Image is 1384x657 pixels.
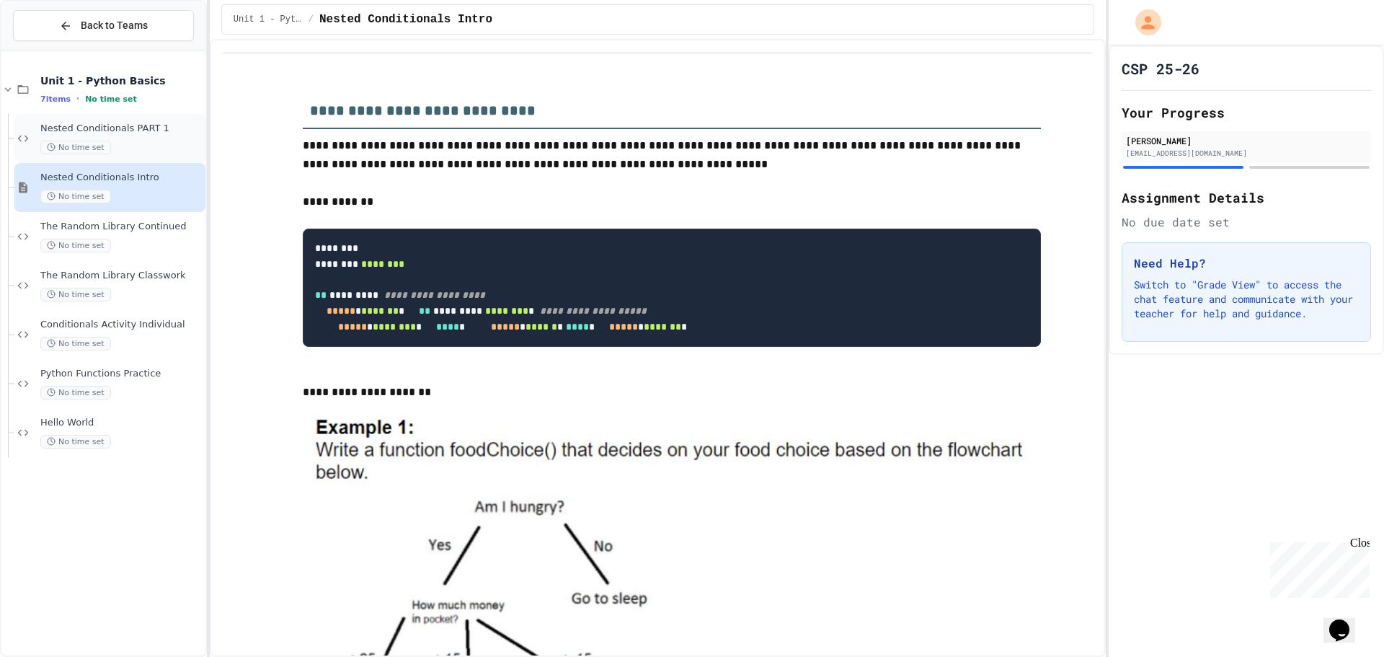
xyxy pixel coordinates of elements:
h3: Need Help? [1134,255,1359,272]
span: Unit 1 - Python Basics [40,74,203,87]
div: My Account [1120,6,1165,39]
div: [EMAIL_ADDRESS][DOMAIN_NAME] [1126,148,1367,159]
span: Nested Conditionals Intro [319,11,492,28]
span: No time set [40,337,111,350]
span: / [309,14,314,25]
span: Nested Conditionals PART 1 [40,123,203,135]
span: 7 items [40,94,71,104]
span: Hello World [40,417,203,429]
p: Switch to "Grade View" to access the chat feature and communicate with your teacher for help and ... [1134,278,1359,321]
span: Python Functions Practice [40,368,203,380]
div: Chat with us now!Close [6,6,99,92]
button: Back to Teams [13,10,194,41]
span: No time set [40,435,111,449]
div: No due date set [1122,213,1371,231]
span: The Random Library Classwork [40,270,203,282]
h1: CSP 25-26 [1122,58,1199,79]
span: No time set [40,239,111,252]
span: No time set [40,386,111,400]
span: No time set [40,141,111,154]
h2: Your Progress [1122,102,1371,123]
span: No time set [85,94,137,104]
span: Back to Teams [81,18,148,33]
span: No time set [40,288,111,301]
iframe: chat widget [1323,599,1370,643]
span: The Random Library Continued [40,221,203,233]
div: [PERSON_NAME] [1126,134,1367,147]
span: Conditionals Activity Individual [40,319,203,331]
span: Nested Conditionals Intro [40,172,203,184]
span: • [76,93,79,105]
span: No time set [40,190,111,203]
span: Unit 1 - Python Basics [234,14,303,25]
h2: Assignment Details [1122,188,1371,208]
iframe: chat widget [1264,537,1370,598]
